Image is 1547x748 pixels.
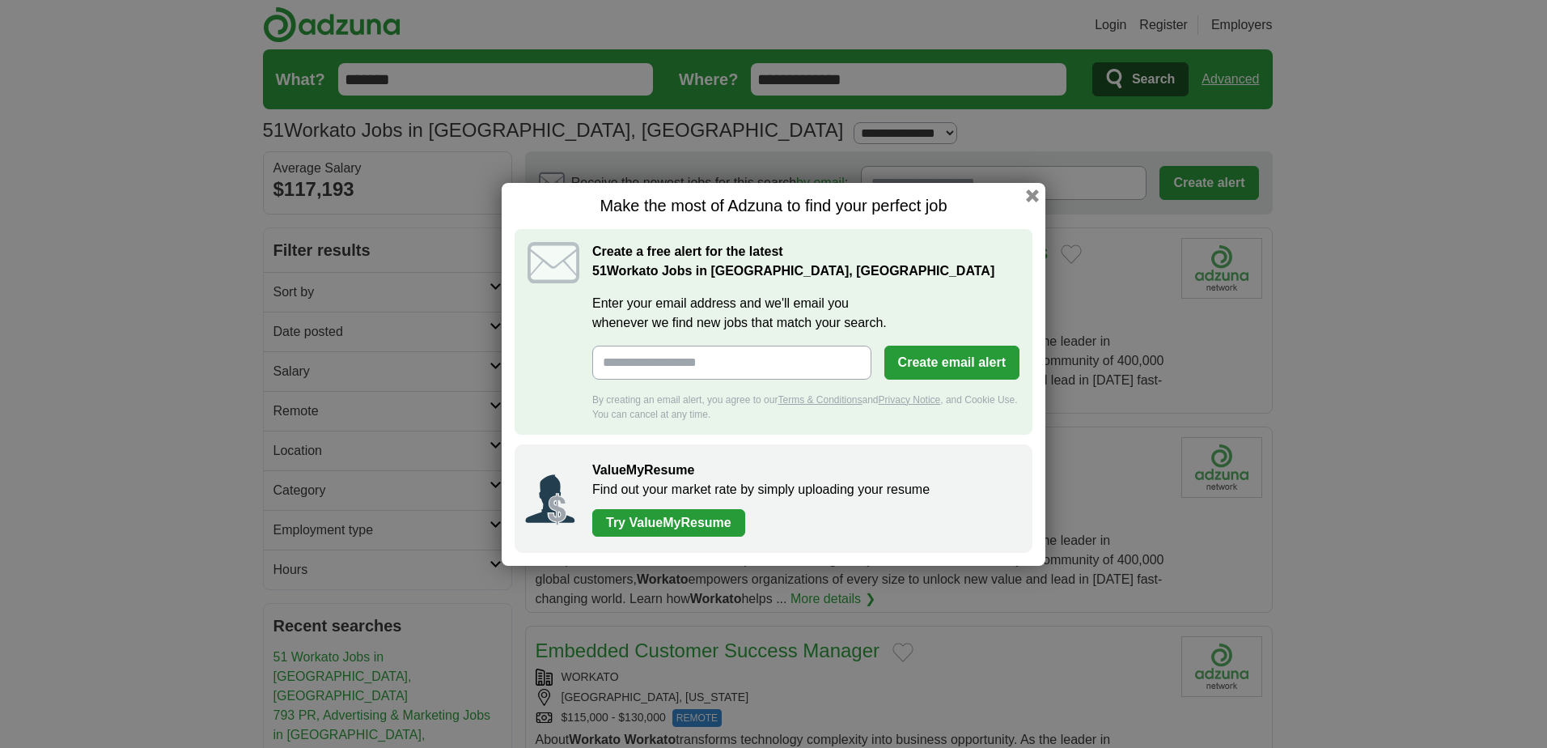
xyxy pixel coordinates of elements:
img: icon_email.svg [528,242,579,283]
a: Privacy Notice [879,394,941,406]
label: Enter your email address and we'll email you whenever we find new jobs that match your search. [592,294,1019,333]
button: Create email alert [884,346,1019,380]
span: 51 [592,261,607,281]
a: Terms & Conditions [778,394,862,406]
div: By creating an email alert, you agree to our and , and Cookie Use. You can cancel at any time. [592,393,1019,422]
strong: Workato Jobs in [GEOGRAPHIC_DATA], [GEOGRAPHIC_DATA] [592,264,994,278]
h2: Create a free alert for the latest [592,242,1019,281]
h2: ValueMyResume [592,461,1016,480]
a: Try ValueMyResume [592,509,745,537]
h1: Make the most of Adzuna to find your perfect job [515,196,1032,216]
p: Find out your market rate by simply uploading your resume [592,480,1016,499]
